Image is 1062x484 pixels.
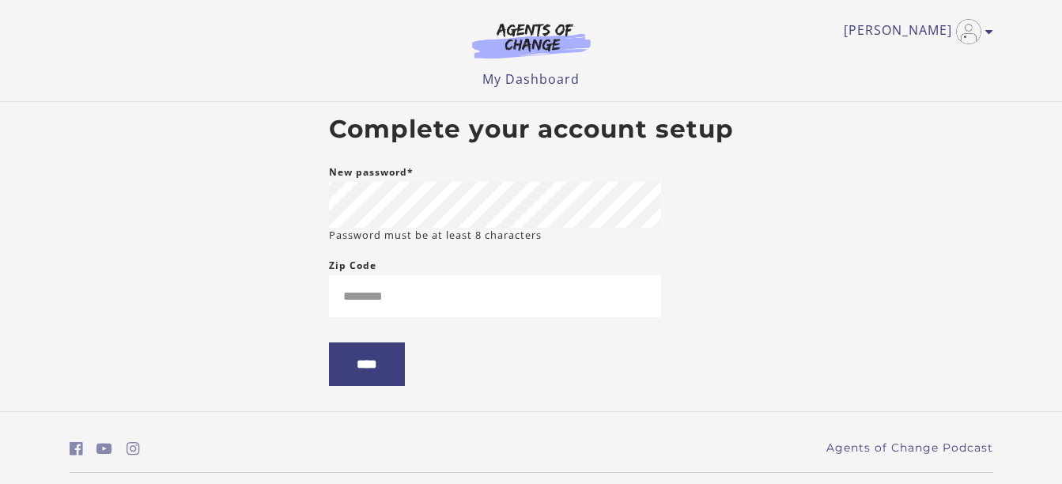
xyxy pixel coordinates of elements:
h2: Complete your account setup [329,115,734,145]
i: https://www.facebook.com/groups/aswbtestprep (Open in a new window) [70,441,83,456]
small: Password must be at least 8 characters [329,228,542,243]
i: https://www.youtube.com/c/AgentsofChangeTestPrepbyMeaganMitchell (Open in a new window) [96,441,112,456]
a: https://www.instagram.com/agentsofchangeprep/ (Open in a new window) [127,437,140,460]
a: Toggle menu [844,19,985,44]
a: My Dashboard [482,70,580,88]
a: Agents of Change Podcast [826,440,993,456]
img: Agents of Change Logo [455,22,607,59]
a: https://www.facebook.com/groups/aswbtestprep (Open in a new window) [70,437,83,460]
i: https://www.instagram.com/agentsofchangeprep/ (Open in a new window) [127,441,140,456]
a: https://www.youtube.com/c/AgentsofChangeTestPrepbyMeaganMitchell (Open in a new window) [96,437,112,460]
label: New password* [329,163,414,182]
label: Zip Code [329,256,376,275]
